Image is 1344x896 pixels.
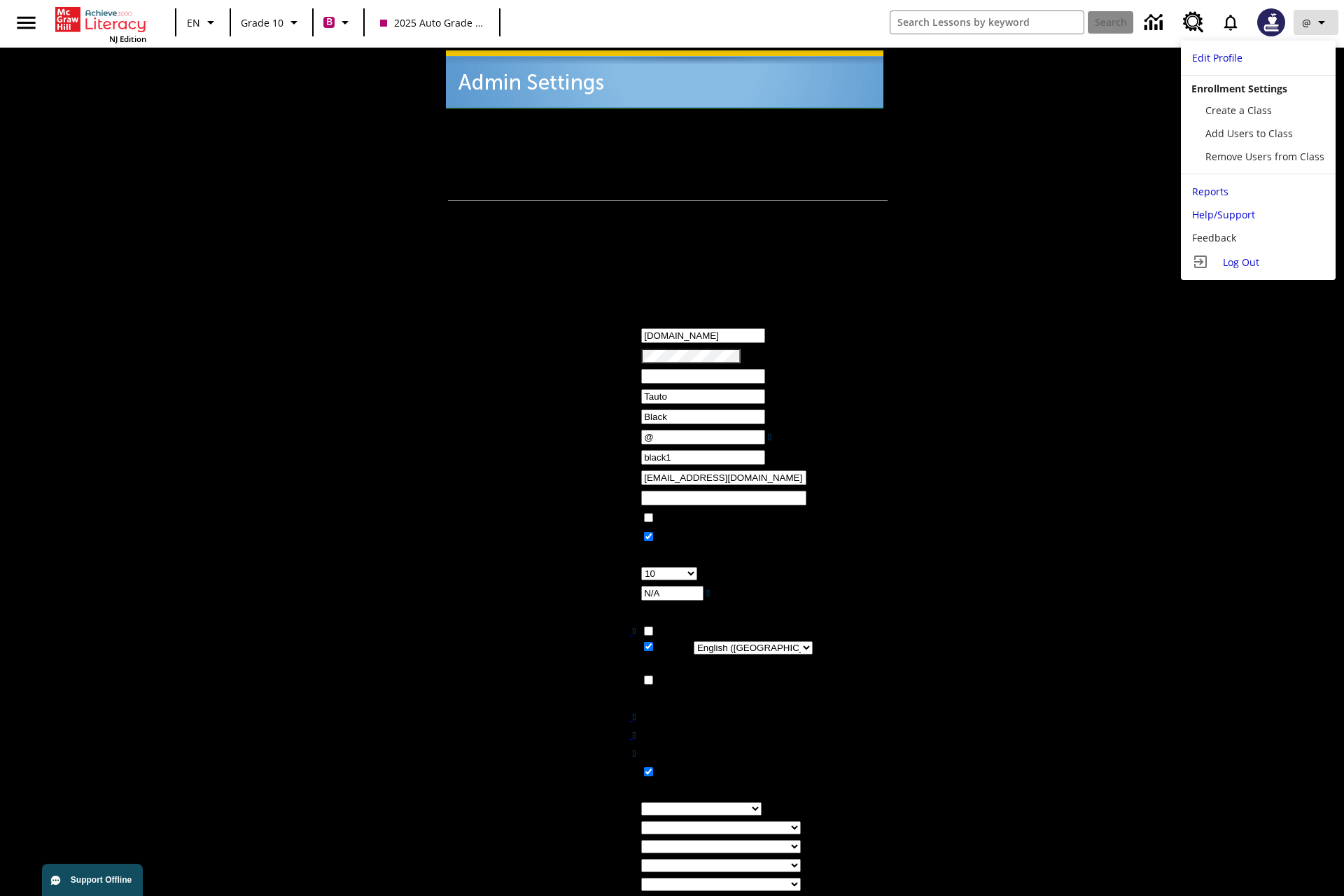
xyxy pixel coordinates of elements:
[1192,231,1236,244] span: Feedback
[1223,255,1259,269] span: Log Out
[1192,51,1242,64] span: Edit Profile
[1205,127,1293,140] span: Add Users to Class
[1191,82,1287,95] span: Enrollment Settings
[1192,208,1255,221] span: Help/Support
[1205,150,1324,163] span: Remove Users from Class
[1205,104,1272,117] span: Create a Class
[1192,185,1228,198] span: Reports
